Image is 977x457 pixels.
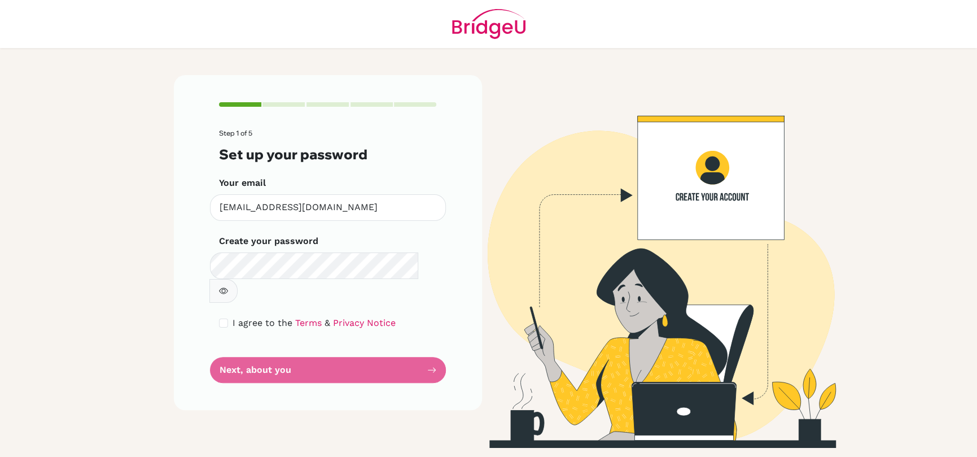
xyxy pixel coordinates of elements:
[219,146,437,163] h3: Set up your password
[233,317,292,328] span: I agree to the
[325,317,330,328] span: &
[219,234,318,248] label: Create your password
[219,129,252,137] span: Step 1 of 5
[333,317,396,328] a: Privacy Notice
[210,194,446,221] input: Insert your email*
[295,317,322,328] a: Terms
[328,75,971,448] img: Create your account
[219,176,266,190] label: Your email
